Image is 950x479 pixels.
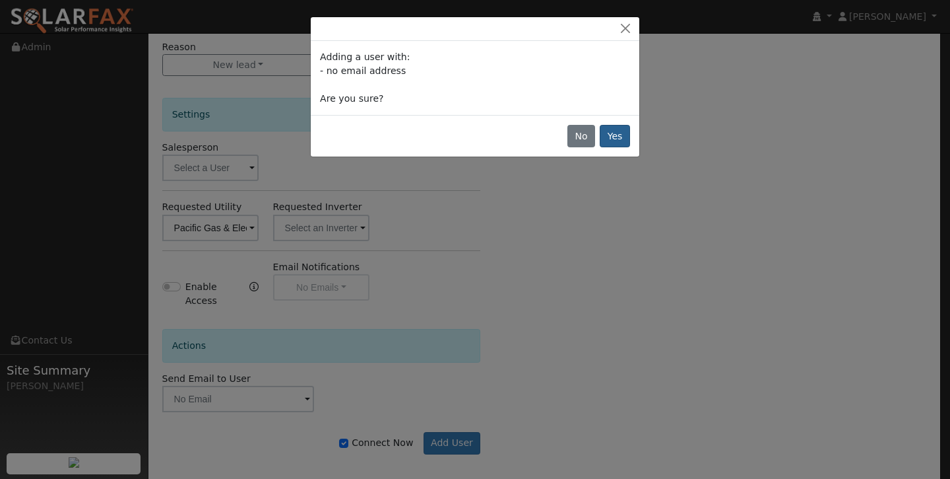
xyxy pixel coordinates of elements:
[616,22,635,36] button: Close
[320,93,383,104] span: Are you sure?
[320,65,406,76] span: - no email address
[320,52,410,62] span: Adding a user with:
[567,125,595,147] button: No
[600,125,630,147] button: Yes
